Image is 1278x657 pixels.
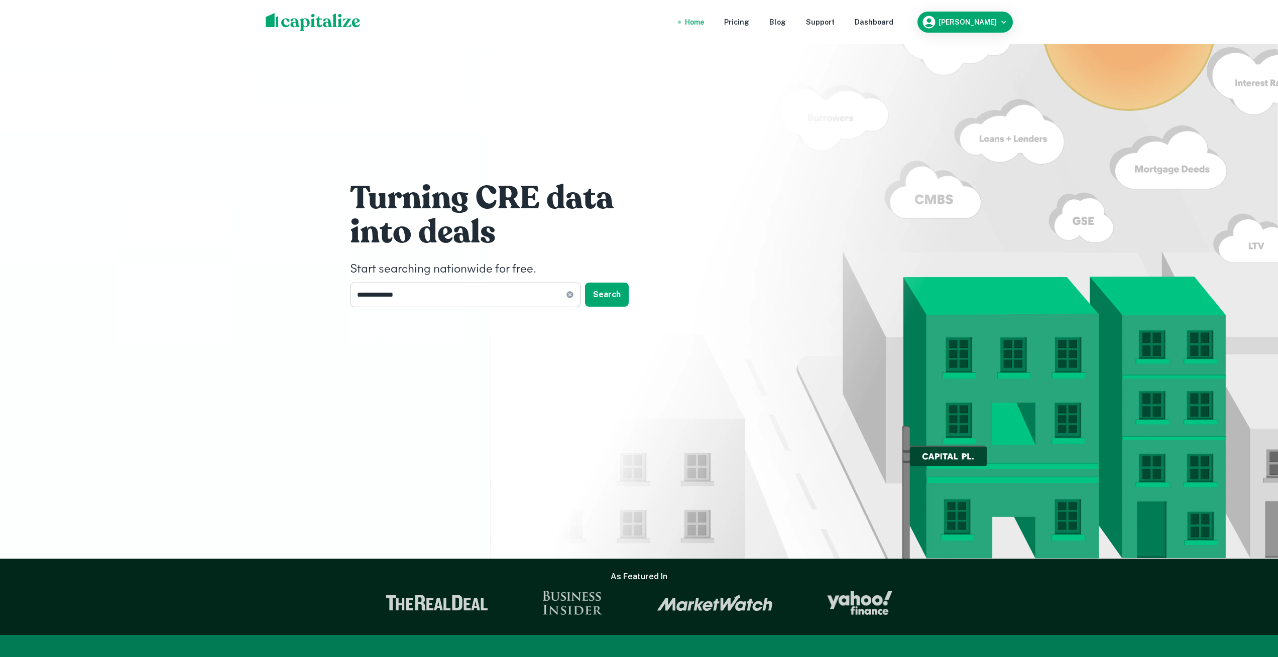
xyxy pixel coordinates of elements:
a: Pricing [724,17,749,28]
button: [PERSON_NAME] [917,12,1013,33]
a: Dashboard [855,17,893,28]
a: Blog [769,17,786,28]
h1: Turning CRE data [350,178,651,218]
h6: As Featured In [611,571,667,583]
button: Search [585,283,629,307]
h1: into deals [350,212,651,252]
img: capitalize-logo.png [266,13,361,31]
h6: [PERSON_NAME] [939,19,997,26]
iframe: Chat Widget [1228,577,1278,625]
img: Yahoo Finance [827,591,892,615]
img: Business Insider [542,591,603,615]
a: Home [685,17,704,28]
img: The Real Deal [386,595,488,611]
img: Market Watch [657,594,773,611]
a: Support [806,17,835,28]
h4: Start searching nationwide for free. [350,260,651,279]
